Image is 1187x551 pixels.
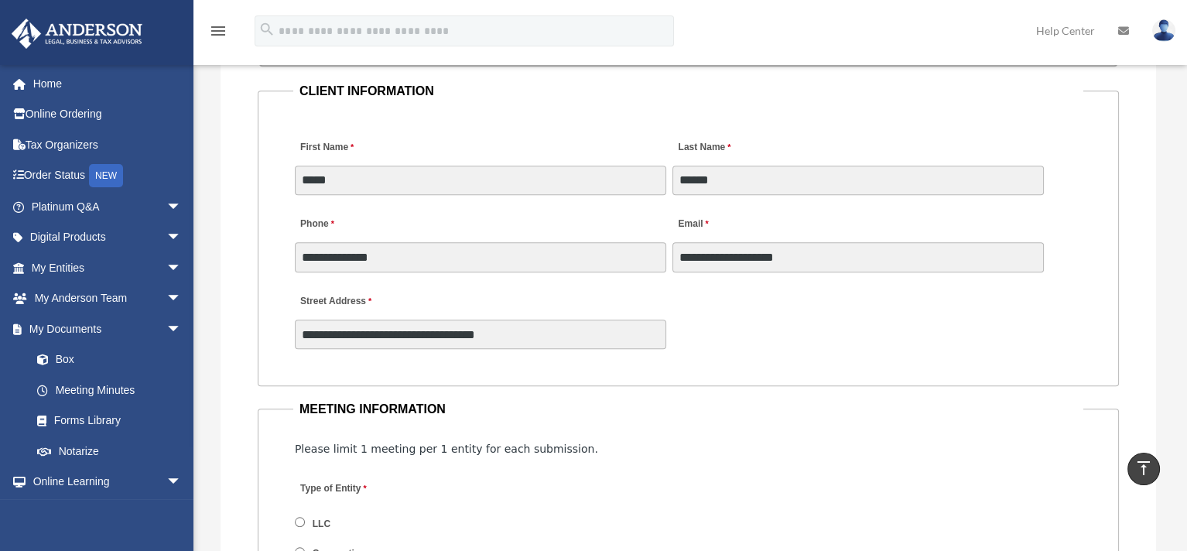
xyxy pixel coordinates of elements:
i: search [258,21,275,38]
a: Platinum Q&Aarrow_drop_down [11,191,205,222]
a: Order StatusNEW [11,160,205,192]
a: My Anderson Teamarrow_drop_down [11,283,205,314]
span: Please limit 1 meeting per 1 entity for each submission. [295,443,598,455]
div: NEW [89,164,123,187]
a: Tax Organizers [11,129,205,160]
a: Forms Library [22,406,205,436]
label: Type of Entity [295,479,442,500]
a: Billingarrow_drop_down [11,497,205,528]
a: Meeting Minutes [22,375,197,406]
label: Street Address [295,292,442,313]
a: Online Ordering [11,99,205,130]
a: Notarize [22,436,205,467]
i: vertical_align_top [1134,459,1153,477]
a: Digital Productsarrow_drop_down [11,222,205,253]
a: vertical_align_top [1127,453,1160,485]
span: arrow_drop_down [166,252,197,284]
span: arrow_drop_down [166,467,197,498]
label: Phone [295,214,338,235]
label: Email [672,214,712,235]
label: First Name [295,137,357,158]
img: Anderson Advisors Platinum Portal [7,19,147,49]
label: Last Name [672,137,734,158]
span: arrow_drop_down [166,222,197,254]
i: menu [209,22,227,40]
span: arrow_drop_down [166,283,197,315]
legend: MEETING INFORMATION [293,399,1083,420]
span: arrow_drop_down [166,313,197,345]
a: My Documentsarrow_drop_down [11,313,205,344]
img: User Pic [1152,19,1175,42]
span: arrow_drop_down [166,191,197,223]
legend: CLIENT INFORMATION [293,80,1083,102]
a: My Entitiesarrow_drop_down [11,252,205,283]
a: Online Learningarrow_drop_down [11,467,205,498]
a: menu [209,27,227,40]
a: Box [22,344,205,375]
a: Home [11,68,205,99]
label: LLC [308,517,337,531]
span: arrow_drop_down [166,497,197,529]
